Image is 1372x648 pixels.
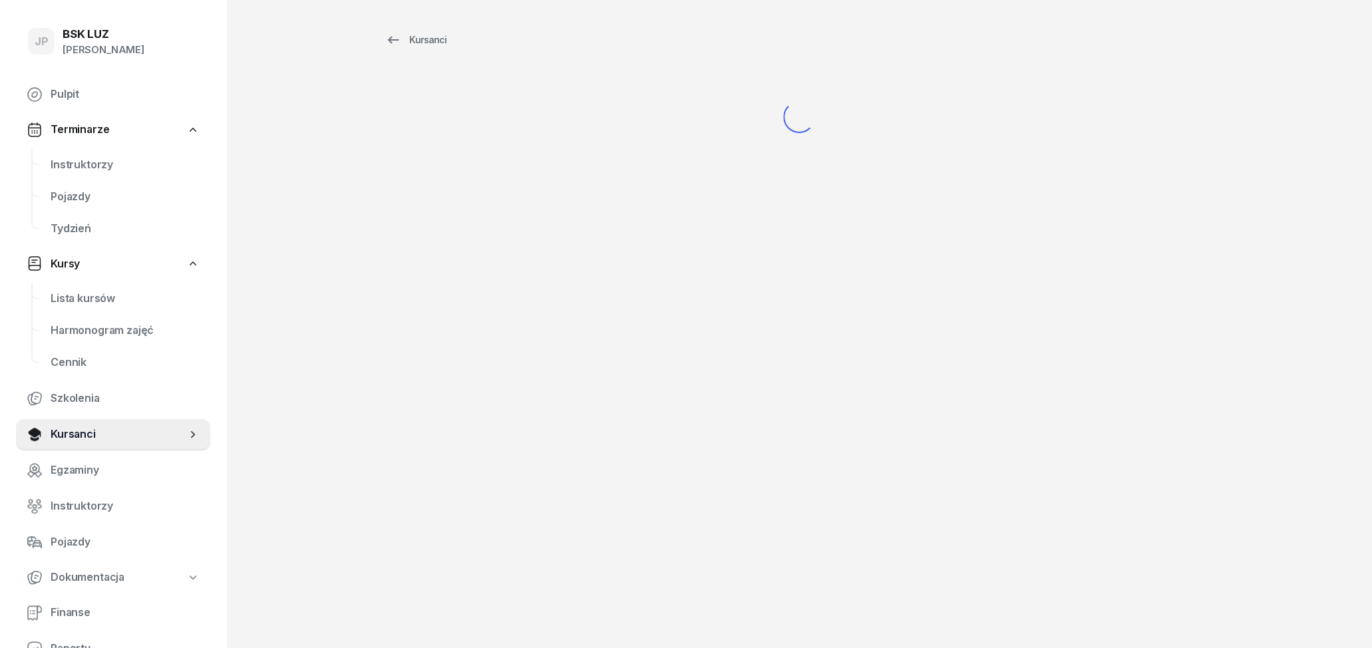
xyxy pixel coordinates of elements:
span: Tydzień [51,220,200,238]
a: Finanse [16,597,210,629]
div: BSK LUZ [63,29,144,40]
span: Pojazdy [51,188,200,206]
a: Terminarze [16,114,210,145]
a: Kursy [16,249,210,279]
a: Egzaminy [16,454,210,486]
a: Instruktorzy [16,490,210,522]
span: JP [35,36,49,47]
span: Instruktorzy [51,498,200,515]
a: Tydzień [40,213,210,245]
a: Kursanci [373,27,458,53]
span: Kursanci [51,426,186,443]
a: Instruktorzy [40,149,210,181]
span: Kursy [51,255,80,273]
span: Finanse [51,604,200,621]
a: Szkolenia [16,383,210,414]
span: Instruktorzy [51,156,200,174]
span: Cennik [51,354,200,371]
a: Dokumentacja [16,562,210,593]
a: Pojazdy [40,181,210,213]
a: Kursanci [16,418,210,450]
a: Cennik [40,347,210,379]
span: Szkolenia [51,390,200,407]
span: Pulpit [51,86,200,103]
a: Lista kursów [40,283,210,315]
a: Pulpit [16,79,210,110]
div: [PERSON_NAME] [63,41,144,59]
div: Kursanci [385,32,446,48]
a: Pojazdy [16,526,210,558]
span: Harmonogram zajęć [51,322,200,339]
span: Dokumentacja [51,569,124,586]
span: Pojazdy [51,534,200,551]
span: Terminarze [51,121,109,138]
span: Egzaminy [51,462,200,479]
a: Harmonogram zajęć [40,315,210,347]
span: Lista kursów [51,290,200,307]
